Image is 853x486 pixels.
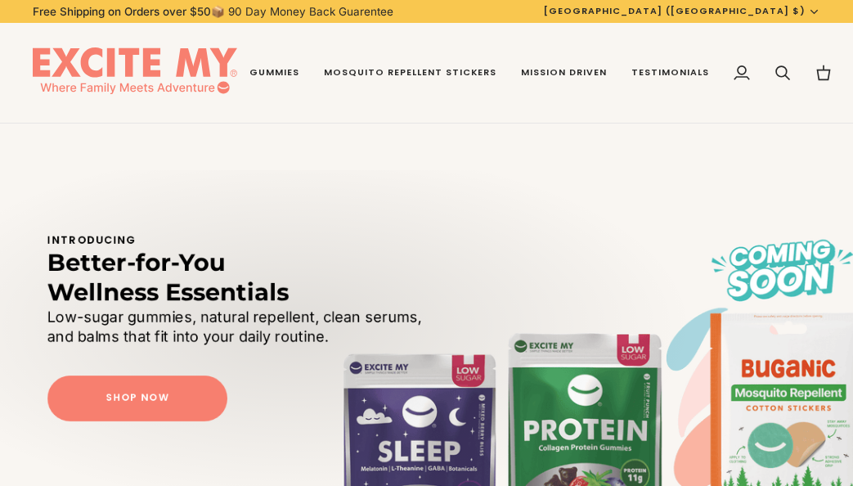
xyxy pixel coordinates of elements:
a: Testimonials [619,23,721,123]
a: Mission Driven [509,23,619,123]
p: 📦 90 Day Money Back Guarentee [33,3,393,20]
span: Mission Driven [521,66,607,79]
img: EXCITE MY® [33,47,237,98]
button: [GEOGRAPHIC_DATA] ([GEOGRAPHIC_DATA] $) [532,5,833,19]
span: Testimonials [631,66,709,79]
span: Gummies [249,66,299,79]
a: Gummies [237,23,312,123]
strong: Free Shipping on Orders over $50 [33,5,211,18]
span: Mosquito Repellent Stickers [324,66,497,79]
a: Mosquito Repellent Stickers [312,23,510,123]
a: Shop Now [47,376,227,421]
